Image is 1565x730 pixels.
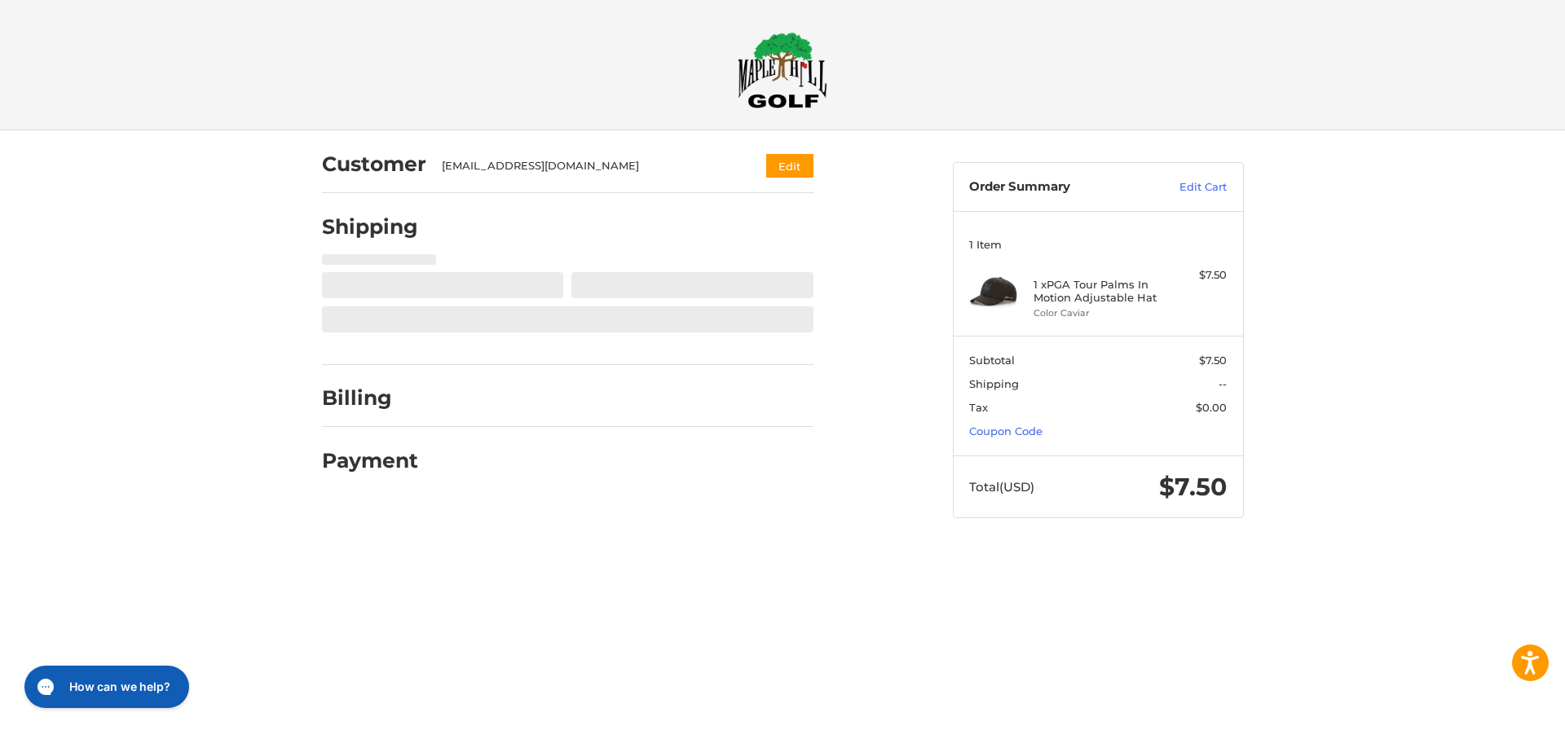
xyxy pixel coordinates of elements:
[1159,472,1227,502] span: $7.50
[969,238,1227,251] h3: 1 Item
[1219,377,1227,390] span: --
[969,401,988,414] span: Tax
[1196,401,1227,414] span: $0.00
[322,152,426,177] h2: Customer
[969,354,1015,367] span: Subtotal
[969,479,1034,495] span: Total (USD)
[1199,354,1227,367] span: $7.50
[969,377,1019,390] span: Shipping
[766,154,813,178] button: Edit
[322,448,418,473] h2: Payment
[1144,179,1227,196] a: Edit Cart
[1162,267,1227,284] div: $7.50
[322,385,417,411] h2: Billing
[1034,278,1158,305] h4: 1 x PGA Tour Palms In Motion Adjustable Hat
[969,424,1043,438] a: Coupon Code
[1034,306,1158,320] li: Color Caviar
[322,214,418,240] h2: Shipping
[442,158,734,174] div: [EMAIL_ADDRESS][DOMAIN_NAME]
[16,660,194,714] iframe: Gorgias live chat messenger
[738,32,827,108] img: Maple Hill Golf
[969,179,1144,196] h3: Order Summary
